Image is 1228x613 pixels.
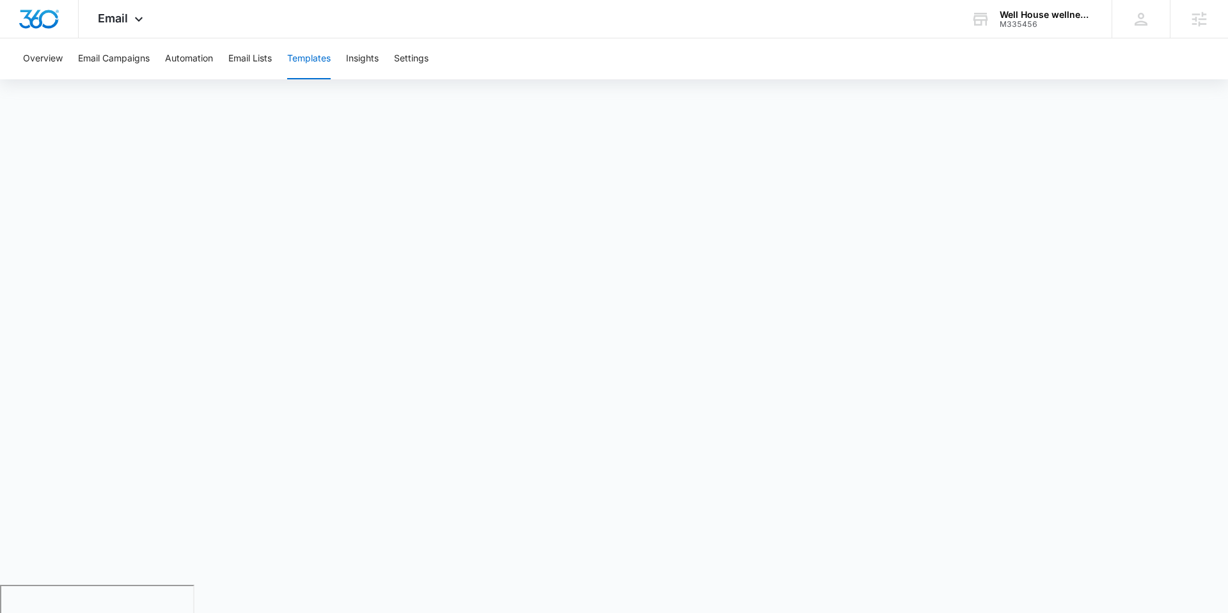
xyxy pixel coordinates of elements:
[394,38,429,79] button: Settings
[228,38,272,79] button: Email Lists
[165,38,213,79] button: Automation
[346,38,379,79] button: Insights
[287,38,331,79] button: Templates
[98,12,128,25] span: Email
[1000,10,1093,20] div: account name
[23,38,63,79] button: Overview
[1000,20,1093,29] div: account id
[78,38,150,79] button: Email Campaigns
